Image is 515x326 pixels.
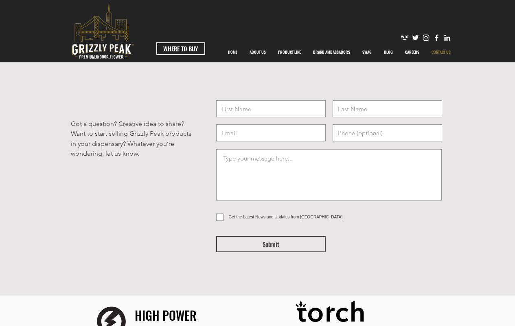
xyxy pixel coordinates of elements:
button: Submit [216,236,326,252]
span: Want to start selling Grizzly Peak products in your dispensary? Whatever you’re wondering, let us... [71,130,191,157]
p: CONTACT US [427,42,455,62]
a: CAREERS [399,42,425,62]
img: weedmaps [401,33,409,42]
img: Facebook [432,33,441,42]
p: BLOG [380,42,397,62]
span: WHERE TO BUY [163,44,198,53]
a: ABOUT US [243,42,272,62]
p: SWAG [358,42,376,62]
p: HOME [224,42,241,62]
p: ABOUT US [245,42,270,62]
span: Get the Latest News and Updates from [GEOGRAPHIC_DATA] [229,215,343,219]
p: BRAND AMBASSADORS [309,42,354,62]
a: HOME [222,42,243,62]
a: SWAG [356,42,378,62]
nav: Site [222,42,457,62]
input: Last Name [333,100,442,117]
img: Likedin [443,33,451,42]
input: Phone (optional) [333,124,442,141]
span: Got a question? Creative idea to share? [71,120,184,128]
p: CAREERS [401,42,423,62]
ul: Social Bar [401,33,451,42]
a: BLOG [378,42,399,62]
span: Submit [263,240,279,249]
input: First Name [216,100,326,117]
a: CONTACT US [425,42,457,62]
img: Twitter [411,33,420,42]
span: HIGH POWER [135,306,197,324]
img: Instagram [422,33,430,42]
a: PRODUCT LINE [272,42,307,62]
a: WHERE TO BUY [156,42,205,55]
p: PRODUCT LINE [274,42,305,62]
svg: premium-indoor-flower [72,3,134,59]
input: Email [216,124,326,141]
div: BRAND AMBASSADORS [307,42,356,62]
